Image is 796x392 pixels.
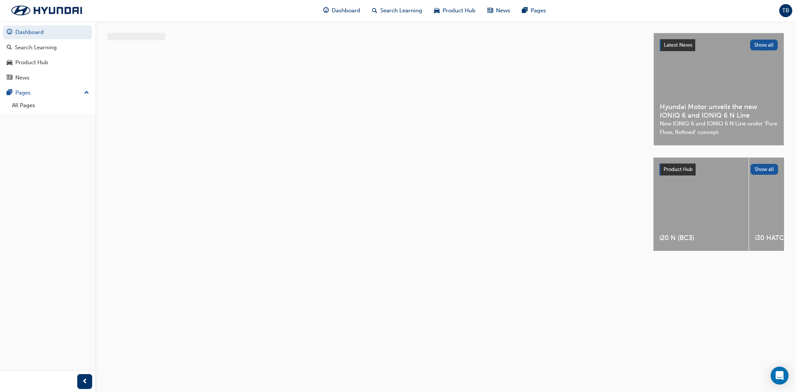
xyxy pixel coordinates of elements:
a: All Pages [9,100,92,111]
a: guage-iconDashboard [317,3,366,18]
span: Search Learning [380,6,422,15]
a: Product HubShow all [659,164,778,175]
a: Dashboard [3,25,92,39]
div: Open Intercom Messenger [771,367,789,385]
button: Show all [750,40,778,50]
span: car-icon [7,59,12,66]
a: Latest NewsShow all [660,39,778,51]
span: car-icon [434,6,440,15]
div: Product Hub [15,58,48,67]
span: search-icon [7,44,12,51]
span: Product Hub [664,166,693,172]
button: Pages [3,86,92,100]
span: i20 N (BC3) [659,234,743,242]
div: Search Learning [15,43,57,52]
a: i20 N (BC3) [653,158,749,251]
span: pages-icon [7,90,12,96]
a: search-iconSearch Learning [366,3,428,18]
a: Latest NewsShow allHyundai Motor unveils the new IONIQ 6 and IONIQ 6 N LineNew IONIQ 6 and IONIQ ... [653,33,784,146]
a: news-iconNews [481,3,516,18]
button: Show all [750,164,778,175]
span: prev-icon [82,377,88,386]
span: Latest News [664,42,692,48]
a: Product Hub [3,56,92,69]
span: Product Hub [443,6,475,15]
button: DashboardSearch LearningProduct HubNews [3,24,92,86]
div: News [15,74,29,82]
span: Hyundai Motor unveils the new IONIQ 6 and IONIQ 6 N Line [660,103,778,119]
div: Pages [15,88,31,97]
span: news-icon [487,6,493,15]
span: guage-icon [7,29,12,36]
a: News [3,71,92,85]
span: Pages [531,6,546,15]
span: guage-icon [323,6,329,15]
span: Dashboard [332,6,360,15]
span: search-icon [372,6,377,15]
span: TB [782,6,789,15]
span: News [496,6,510,15]
a: pages-iconPages [516,3,552,18]
button: TB [779,4,792,17]
span: pages-icon [522,6,528,15]
span: news-icon [7,75,12,81]
span: up-icon [84,88,89,98]
img: Trak [4,3,90,18]
a: car-iconProduct Hub [428,3,481,18]
span: New IONIQ 6 and IONIQ 6 N Line under ‘Pure Flow, Refined’ concept. [660,119,778,136]
a: Search Learning [3,41,92,55]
